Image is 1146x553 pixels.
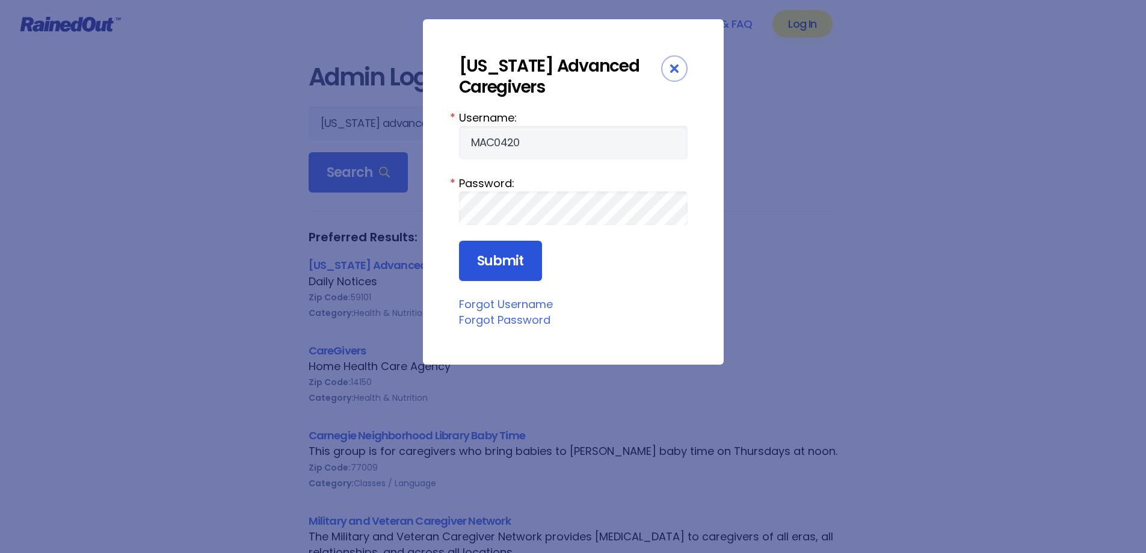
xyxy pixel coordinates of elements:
label: Username: [459,110,688,126]
div: Close [661,55,688,82]
label: Password: [459,175,688,191]
a: Forgot Password [459,312,550,327]
a: Forgot Username [459,297,553,312]
div: [US_STATE] Advanced Caregivers [459,55,661,97]
input: Submit [459,241,542,282]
